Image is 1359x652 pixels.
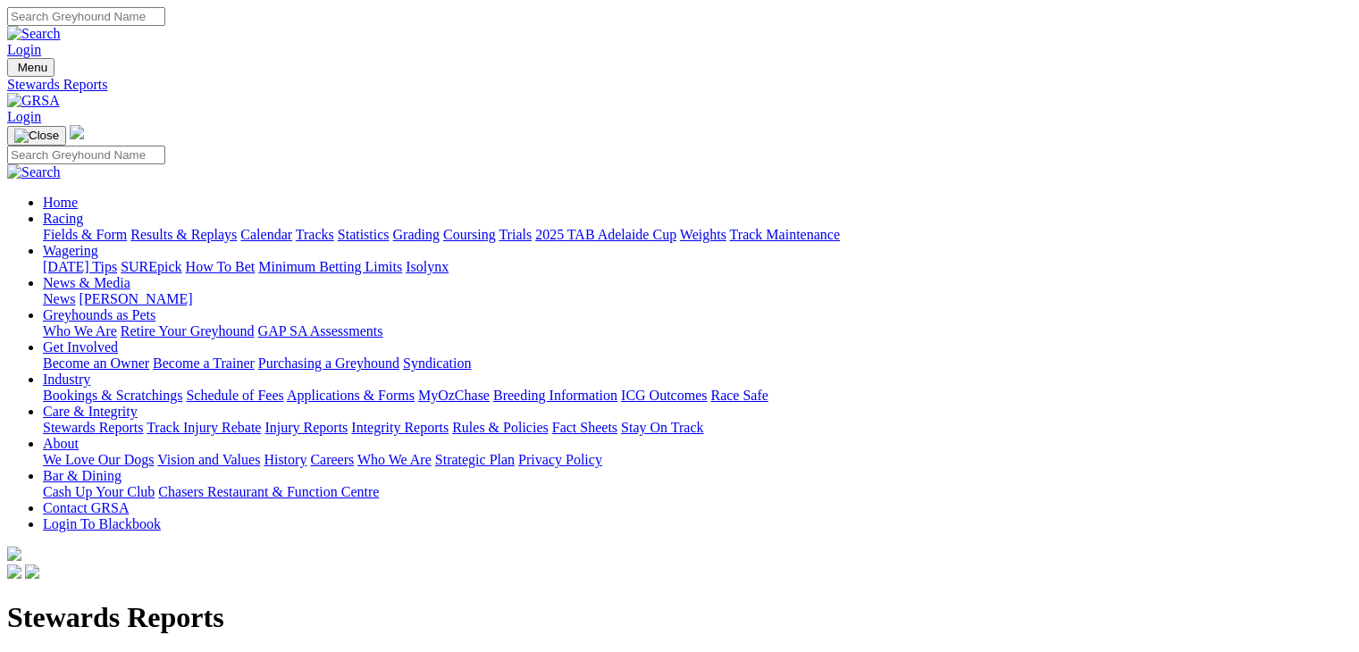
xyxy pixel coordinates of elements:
[7,7,165,26] input: Search
[730,227,840,242] a: Track Maintenance
[7,109,41,124] a: Login
[7,42,41,57] a: Login
[403,355,471,371] a: Syndication
[7,93,60,109] img: GRSA
[240,227,292,242] a: Calendar
[43,355,1352,372] div: Get Involved
[418,388,490,403] a: MyOzChase
[680,227,726,242] a: Weights
[43,420,143,435] a: Stewards Reports
[70,125,84,139] img: logo-grsa-white.png
[7,164,61,180] img: Search
[43,436,79,451] a: About
[621,388,707,403] a: ICG Outcomes
[43,323,1352,339] div: Greyhounds as Pets
[621,420,703,435] a: Stay On Track
[43,468,122,483] a: Bar & Dining
[264,452,306,467] a: History
[186,259,256,274] a: How To Bet
[43,388,182,403] a: Bookings & Scratchings
[43,452,1352,468] div: About
[43,323,117,339] a: Who We Are
[518,452,602,467] a: Privacy Policy
[258,323,383,339] a: GAP SA Assessments
[7,26,61,42] img: Search
[258,259,402,274] a: Minimum Betting Limits
[351,420,449,435] a: Integrity Reports
[186,388,283,403] a: Schedule of Fees
[552,420,617,435] a: Fact Sheets
[406,259,449,274] a: Isolynx
[43,275,130,290] a: News & Media
[7,601,1352,634] h1: Stewards Reports
[43,516,161,531] a: Login To Blackbook
[43,307,155,322] a: Greyhounds as Pets
[43,227,1352,243] div: Racing
[43,243,98,258] a: Wagering
[43,420,1352,436] div: Care & Integrity
[43,500,129,515] a: Contact GRSA
[43,372,90,387] a: Industry
[258,355,399,371] a: Purchasing a Greyhound
[296,227,334,242] a: Tracks
[121,259,181,274] a: SUREpick
[393,227,440,242] a: Grading
[493,388,617,403] a: Breeding Information
[153,355,255,371] a: Become a Trainer
[7,58,55,77] button: Toggle navigation
[121,323,255,339] a: Retire Your Greyhound
[158,484,379,499] a: Chasers Restaurant & Function Centre
[338,227,390,242] a: Statistics
[535,227,676,242] a: 2025 TAB Adelaide Cup
[18,61,47,74] span: Menu
[43,227,127,242] a: Fields & Form
[310,452,354,467] a: Careers
[43,388,1352,404] div: Industry
[43,452,154,467] a: We Love Our Dogs
[43,291,1352,307] div: News & Media
[43,484,1352,500] div: Bar & Dining
[7,564,21,579] img: facebook.svg
[25,564,39,579] img: twitter.svg
[43,259,117,274] a: [DATE] Tips
[435,452,515,467] a: Strategic Plan
[130,227,237,242] a: Results & Replays
[79,291,192,306] a: [PERSON_NAME]
[7,146,165,164] input: Search
[7,126,66,146] button: Toggle navigation
[7,77,1352,93] a: Stewards Reports
[264,420,348,435] a: Injury Reports
[452,420,549,435] a: Rules & Policies
[287,388,415,403] a: Applications & Forms
[43,195,78,210] a: Home
[443,227,496,242] a: Coursing
[499,227,532,242] a: Trials
[43,259,1352,275] div: Wagering
[14,129,59,143] img: Close
[710,388,768,403] a: Race Safe
[43,291,75,306] a: News
[43,404,138,419] a: Care & Integrity
[43,339,118,355] a: Get Involved
[43,484,155,499] a: Cash Up Your Club
[7,547,21,561] img: logo-grsa-white.png
[147,420,261,435] a: Track Injury Rebate
[157,452,260,467] a: Vision and Values
[43,355,149,371] a: Become an Owner
[357,452,432,467] a: Who We Are
[43,211,83,226] a: Racing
